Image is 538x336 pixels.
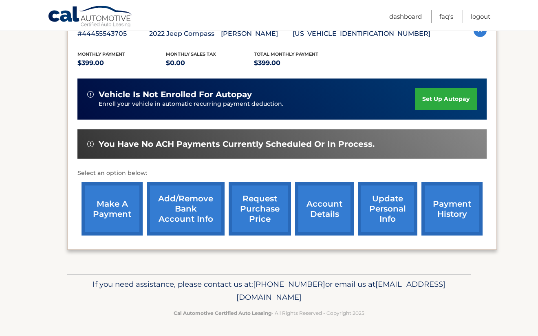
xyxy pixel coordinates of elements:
img: alert-white.svg [87,141,94,147]
p: $399.00 [77,57,166,69]
a: set up autopay [415,88,477,110]
span: [EMAIL_ADDRESS][DOMAIN_NAME] [236,279,445,302]
a: account details [295,182,354,236]
p: - All Rights Reserved - Copyright 2025 [73,309,465,317]
span: [PHONE_NUMBER] [253,279,325,289]
a: request purchase price [229,182,291,236]
a: Cal Automotive [48,5,133,29]
span: You have no ACH payments currently scheduled or in process. [99,139,375,149]
a: Add/Remove bank account info [147,182,225,236]
a: Dashboard [389,10,422,23]
strong: Cal Automotive Certified Auto Leasing [174,310,271,316]
p: 2022 Jeep Compass [149,28,221,39]
span: Monthly sales Tax [166,51,216,57]
p: [US_VEHICLE_IDENTIFICATION_NUMBER] [293,28,430,39]
span: vehicle is not enrolled for autopay [99,89,252,100]
a: make a payment [82,182,143,236]
p: Select an option below: [77,168,487,178]
span: Total Monthly Payment [254,51,318,57]
span: Monthly Payment [77,51,125,57]
a: FAQ's [439,10,453,23]
a: Logout [471,10,490,23]
p: If you need assistance, please contact us at: or email us at [73,278,465,304]
p: #44455543705 [77,28,149,39]
p: [PERSON_NAME] [221,28,293,39]
p: $399.00 [254,57,342,69]
p: Enroll your vehicle in automatic recurring payment deduction. [99,100,415,109]
img: alert-white.svg [87,91,94,98]
p: $0.00 [166,57,254,69]
a: update personal info [358,182,417,236]
a: payment history [421,182,483,236]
